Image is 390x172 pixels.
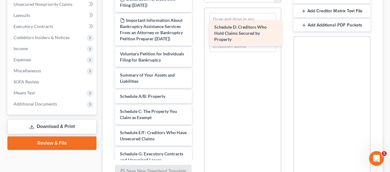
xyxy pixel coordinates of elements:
[9,21,96,32] a: Executory Contracts
[214,24,267,42] span: Schedule D: Creditors Who Hold Claims Secured by Property
[14,13,30,18] span: Lawsuits
[7,136,96,150] a: Review & File
[120,51,184,62] span: Voluntary Petition for Individuals Filing for Bankruptcy
[294,5,370,18] button: Add Creditor Matrix Text File
[369,151,384,166] iframe: Intercom live chat
[14,46,28,51] span: Income
[209,13,276,52] div: Drag-and-drop in any documents from the left. These will be merged into the Petition PDF Packet. ...
[14,90,35,95] span: Means Test
[120,130,187,141] span: Schedule E/F: Creditors Who Have Unsecured Claims
[7,119,96,134] a: Download & Print
[14,2,72,7] span: Unsecured Nonpriority Claims
[9,10,96,21] a: Lawsuits
[14,68,41,73] span: Miscellaneous
[120,151,183,162] span: Schedule G: Executory Contracts and Unexpired Leases
[382,151,387,156] span: 1
[120,94,165,99] span: Schedule A/B: Property
[14,35,70,40] span: Codebtors Insiders & Notices
[14,57,31,62] span: Expenses
[120,18,183,41] span: Important Information About Bankruptcy Assistance Services From an Attorney or Bankruptcy Petitio...
[120,109,177,120] span: Schedule C: The Property You Claim as Exempt
[9,76,96,87] a: SOFA Review
[14,24,53,29] span: Executory Contracts
[14,101,57,106] span: Additional Documents
[120,72,175,84] span: Summary of Your Assets and Liabilities
[294,19,370,32] button: Add Additional PDF Packets
[14,79,39,84] span: SOFA Review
